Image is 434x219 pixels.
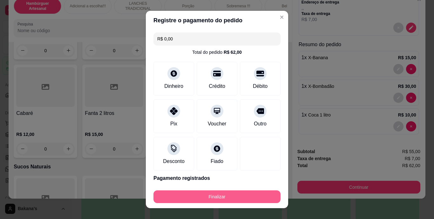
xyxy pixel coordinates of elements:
div: R$ 62,00 [224,49,242,55]
div: Voucher [208,120,227,128]
p: Pagamento registrados [153,174,281,182]
div: Pix [170,120,177,128]
div: Dinheiro [164,82,183,90]
div: Total do pedido [192,49,242,55]
div: Crédito [209,82,225,90]
button: Finalizar [153,190,281,203]
header: Registre o pagamento do pedido [146,11,288,30]
div: Desconto [163,158,185,165]
div: Débito [253,82,268,90]
div: Outro [254,120,267,128]
div: Fiado [211,158,223,165]
button: Close [277,12,287,22]
input: Ex.: hambúrguer de cordeiro [157,32,277,45]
